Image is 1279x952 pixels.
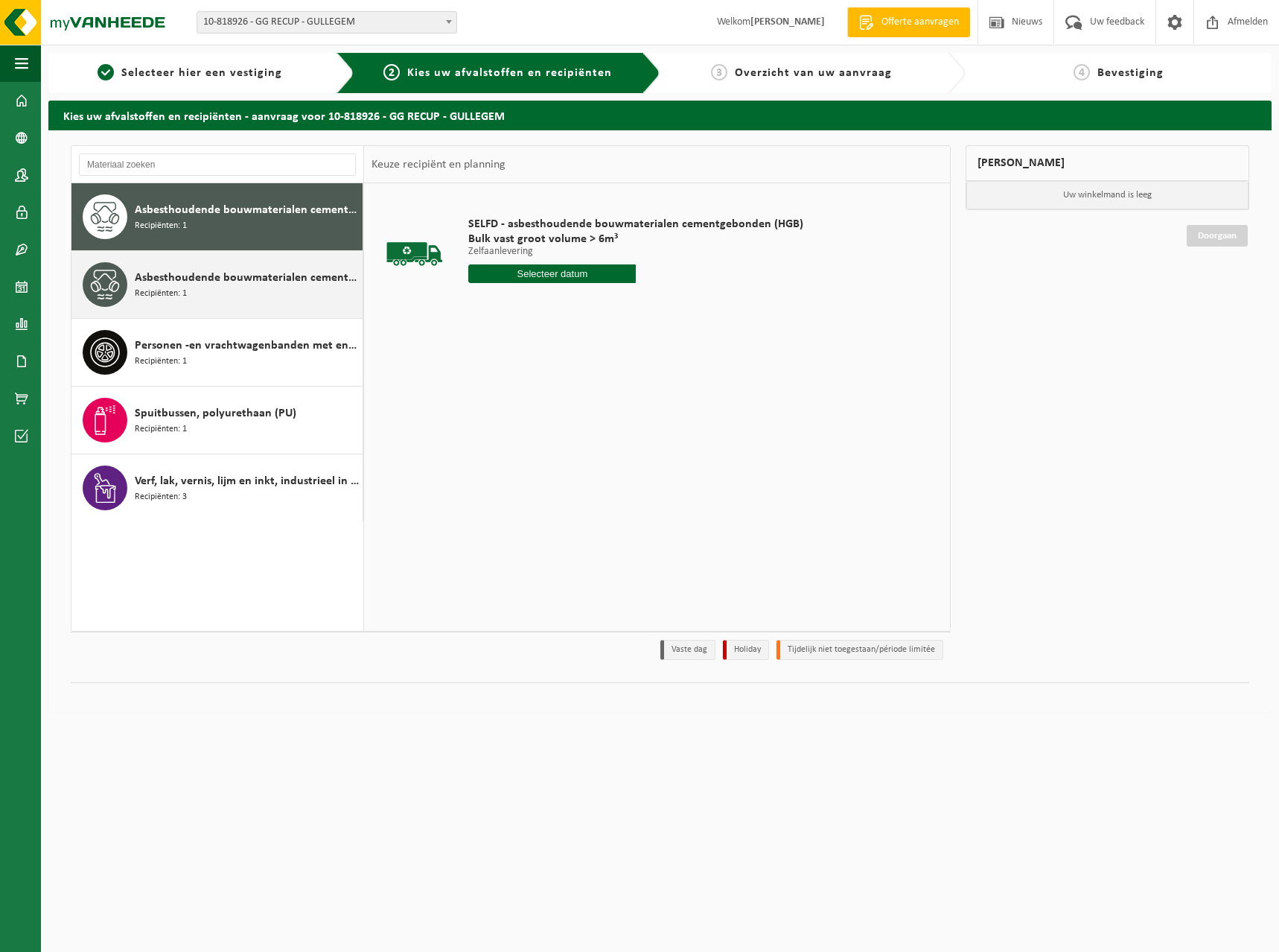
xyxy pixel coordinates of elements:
[135,269,359,287] span: Asbesthoudende bouwmaterialen cementgebonden met isolatie(hechtgebonden)
[135,355,187,369] span: Recipiënten: 1
[71,387,363,454] button: Spuitbussen, polyurethaan (PU) Recipiënten: 1
[383,64,400,80] span: 2
[71,251,363,319] button: Asbesthoudende bouwmaterialen cementgebonden met isolatie(hechtgebonden) Recipiënten: 1
[407,67,612,79] span: Kies uw afvalstoffen en recipiënten
[71,319,363,387] button: Personen -en vrachtwagenbanden met en zonder velg Recipiënten: 1
[847,7,970,37] a: Offerte aanvragen
[468,264,636,283] input: Selecteer datum
[135,422,187,437] span: Recipiënten: 1
[197,11,457,34] span: 10-818926 - GG RECUP - GULLEGEM
[660,640,715,660] li: Vaste dag
[135,404,296,422] span: Spuitbussen, polyurethaan (PU)
[135,201,359,219] span: Asbesthoudende bouwmaterialen cementgebonden (hechtgebonden)
[723,640,769,660] li: Holiday
[468,232,803,247] span: Bulk vast groot volume > 6m³
[966,145,1249,181] div: [PERSON_NAME]
[1074,64,1090,80] span: 4
[711,64,727,80] span: 3
[135,219,187,233] span: Recipiënten: 1
[468,247,803,257] p: Zelfaanlevering
[468,217,803,232] span: SELFD - asbesthoudende bouwmaterialen cementgebonden (HGB)
[71,183,363,251] button: Asbesthoudende bouwmaterialen cementgebonden (hechtgebonden) Recipiënten: 1
[1097,67,1164,79] span: Bevestiging
[135,287,187,301] span: Recipiënten: 1
[135,490,187,504] span: Recipiënten: 3
[135,472,359,490] span: Verf, lak, vernis, lijm en inkt, industrieel in kleinverpakking
[776,640,943,660] li: Tijdelijk niet toegestaan/période limitée
[98,64,114,80] span: 1
[71,454,363,521] button: Verf, lak, vernis, lijm en inkt, industrieel in kleinverpakking Recipiënten: 3
[966,181,1248,209] p: Uw winkelmand is leeg
[878,15,963,30] span: Offerte aanvragen
[121,67,282,79] span: Selecteer hier een vestiging
[197,12,456,33] span: 10-818926 - GG RECUP - GULLEGEM
[735,67,892,79] span: Overzicht van uw aanvraag
[56,64,325,82] a: 1Selecteer hier een vestiging
[135,337,359,355] span: Personen -en vrachtwagenbanden met en zonder velg
[750,16,825,28] strong: [PERSON_NAME]
[79,153,356,176] input: Materiaal zoeken
[364,146,513,183] div: Keuze recipiënt en planning
[48,101,1272,130] h2: Kies uw afvalstoffen en recipiënten - aanvraag voor 10-818926 - GG RECUP - GULLEGEM
[1187,225,1248,247] a: Doorgaan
